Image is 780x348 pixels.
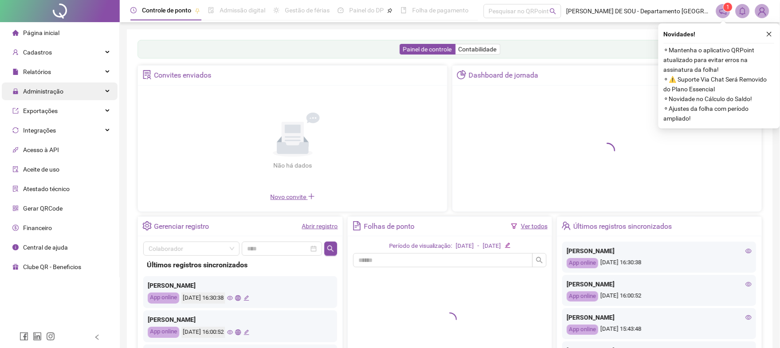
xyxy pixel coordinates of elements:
[12,108,19,114] span: export
[12,205,19,211] span: qrcode
[308,193,315,200] span: plus
[285,7,330,14] span: Gestão de férias
[235,295,241,301] span: global
[664,104,775,123] span: ⚬ Ajustes da folha com período ampliado!
[352,221,362,231] span: file-text
[567,258,752,268] div: [DATE] 16:30:38
[130,7,137,13] span: clock-circle
[599,143,615,159] span: loading
[154,68,211,83] div: Convites enviados
[562,221,571,231] span: team
[181,327,225,338] div: [DATE] 16:00:52
[23,29,59,36] span: Página inicial
[227,295,233,301] span: eye
[664,29,696,39] span: Novidades !
[12,264,19,270] span: gift
[478,242,480,251] div: -
[456,242,474,251] div: [DATE]
[664,45,775,74] span: ⚬ Mantenha o aplicativo QRPoint atualizado para evitar erros na assinatura da folha!
[567,325,752,335] div: [DATE] 15:43:48
[756,4,769,18] img: 37618
[387,8,393,13] span: pushpin
[483,242,501,251] div: [DATE]
[20,332,28,341] span: facebook
[142,221,152,231] span: setting
[457,70,466,79] span: pie-chart
[12,166,19,172] span: audit
[401,7,407,13] span: book
[403,46,452,53] span: Painel de controle
[12,30,19,36] span: home
[148,327,179,338] div: App online
[94,334,100,340] span: left
[252,160,334,170] div: Não há dados
[23,68,51,75] span: Relatórios
[567,313,752,322] div: [PERSON_NAME]
[23,205,63,212] span: Gerar QRCode
[208,7,214,13] span: file-done
[12,88,19,94] span: lock
[766,31,772,37] span: close
[12,186,19,192] span: solution
[220,7,265,14] span: Admissão digital
[148,315,333,325] div: [PERSON_NAME]
[23,146,59,153] span: Acesso à API
[746,248,752,254] span: eye
[12,147,19,153] span: api
[23,263,81,270] span: Clube QR - Beneficios
[746,314,752,321] span: eye
[664,94,775,104] span: ⚬ Novidade no Cálculo do Saldo!
[511,223,517,229] span: filter
[23,107,58,114] span: Exportações
[271,193,315,200] span: Novo convite
[389,242,453,251] div: Período de visualização:
[23,127,56,134] span: Integrações
[459,46,497,53] span: Contabilidade
[567,291,599,301] div: App online
[148,281,333,290] div: [PERSON_NAME]
[349,7,384,14] span: Painel do DP
[364,219,414,234] div: Folhas de ponto
[235,329,241,335] span: global
[567,246,752,256] div: [PERSON_NAME]
[244,329,249,335] span: edit
[567,279,752,289] div: [PERSON_NAME]
[505,242,511,248] span: edit
[521,223,548,230] a: Ver todos
[23,88,63,95] span: Administração
[469,68,538,83] div: Dashboard de jornada
[567,6,711,16] span: [PERSON_NAME] DE SOU - Departamento [GEOGRAPHIC_DATA]
[273,7,280,13] span: sun
[23,166,59,173] span: Aceite de uso
[443,313,457,327] span: loading
[727,4,730,10] span: 1
[46,332,55,341] span: instagram
[664,74,775,94] span: ⚬ ⚠️ Suporte Via Chat Será Removido do Plano Essencial
[142,70,152,79] span: solution
[327,245,334,252] span: search
[746,281,752,287] span: eye
[567,258,599,268] div: App online
[567,325,599,335] div: App online
[12,244,19,250] span: info-circle
[567,291,752,301] div: [DATE] 16:00:52
[142,7,191,14] span: Controle de ponto
[23,224,52,231] span: Financeiro
[550,8,556,15] span: search
[724,3,733,12] sup: 1
[227,329,233,335] span: eye
[33,332,42,341] span: linkedin
[12,69,19,75] span: file
[147,259,334,270] div: Últimos registros sincronizados
[195,8,200,13] span: pushpin
[12,127,19,133] span: sync
[23,244,68,251] span: Central de ajuda
[338,7,344,13] span: dashboard
[23,185,70,192] span: Atestado técnico
[23,49,52,56] span: Cadastros
[536,257,543,264] span: search
[739,7,747,15] span: bell
[719,7,727,15] span: notification
[154,219,209,234] div: Gerenciar registro
[412,7,469,14] span: Folha de pagamento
